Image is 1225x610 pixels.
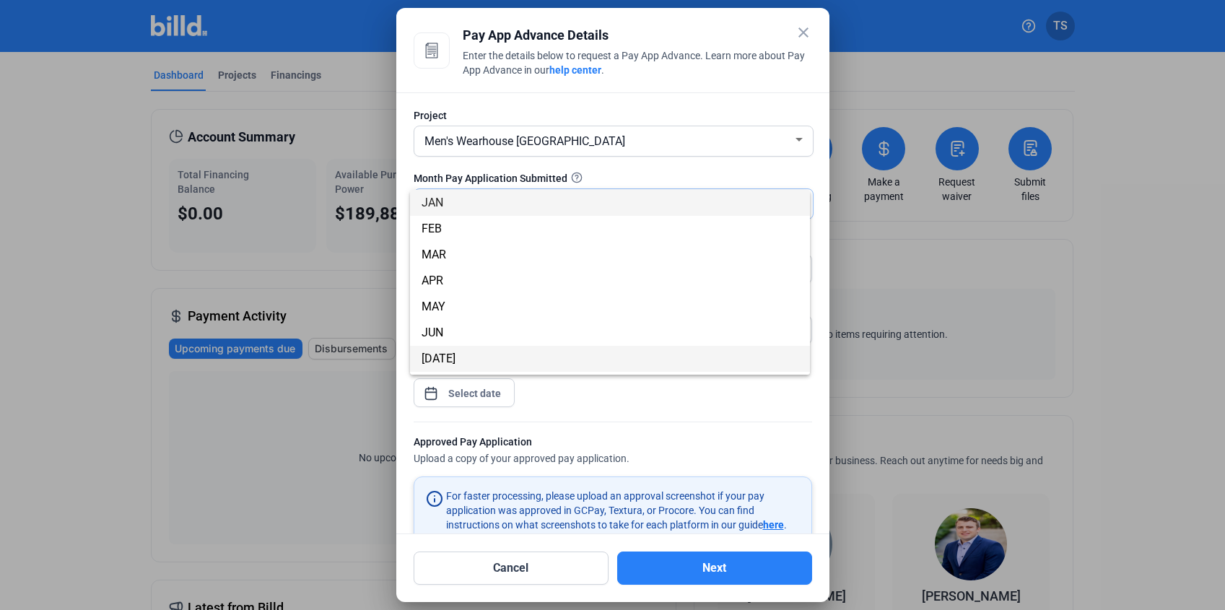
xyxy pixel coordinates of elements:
span: JAN [422,196,443,209]
span: [DATE] [422,352,455,365]
span: FEB [422,222,442,235]
span: APR [422,274,443,287]
span: MAR [422,248,446,261]
span: MAY [422,300,445,313]
span: JUN [422,326,443,339]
